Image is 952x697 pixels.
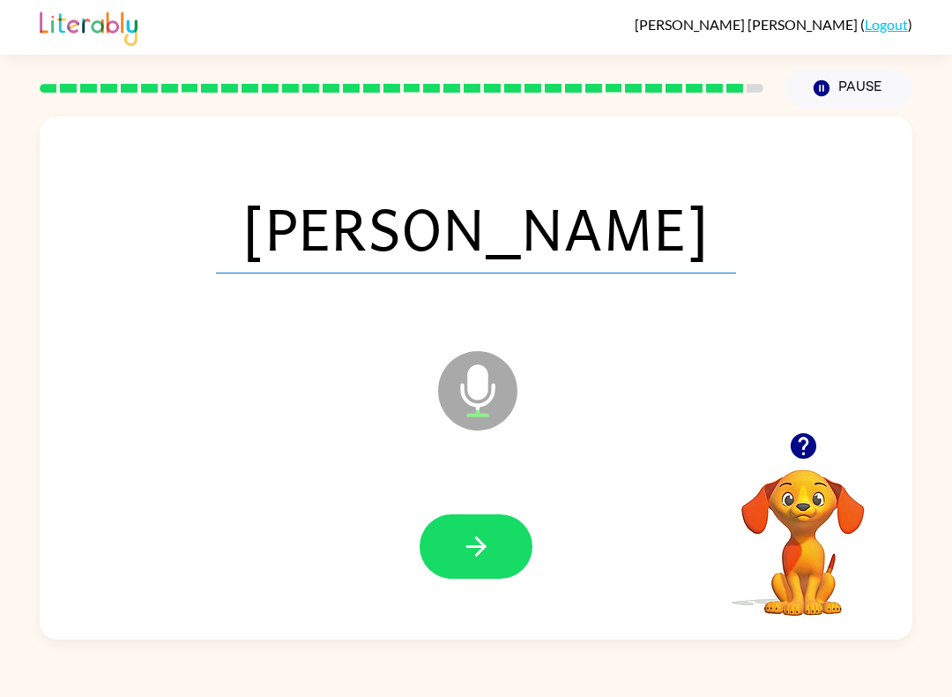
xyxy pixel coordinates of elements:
span: [PERSON_NAME] [PERSON_NAME] [635,16,860,33]
a: Logout [865,16,908,33]
span: [PERSON_NAME] [216,182,736,274]
img: Literably [40,7,138,46]
div: ( ) [635,16,912,33]
button: Pause [785,68,912,109]
video: Your browser must support playing .mp4 files to use Literably. Please try using another browser. [715,442,891,618]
